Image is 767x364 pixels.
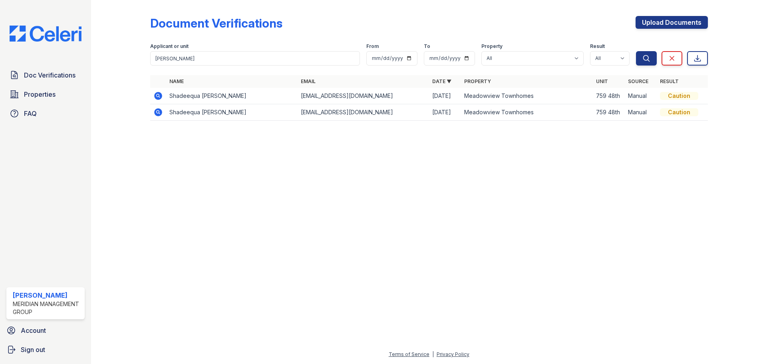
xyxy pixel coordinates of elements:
[3,322,88,338] a: Account
[660,92,698,100] div: Caution
[24,90,56,99] span: Properties
[150,43,189,50] label: Applicant or unit
[590,43,605,50] label: Result
[24,70,76,80] span: Doc Verifications
[301,78,316,84] a: Email
[481,43,503,50] label: Property
[429,88,461,104] td: [DATE]
[596,78,608,84] a: Unit
[3,26,88,42] img: CE_Logo_Blue-a8612792a0a2168367f1c8372b55b34899dd931a85d93a1a3d3e32e68fde9ad4.png
[432,351,434,357] div: |
[21,326,46,335] span: Account
[593,104,625,121] td: 759 48th
[6,67,85,83] a: Doc Verifications
[6,86,85,102] a: Properties
[660,78,679,84] a: Result
[298,104,429,121] td: [EMAIL_ADDRESS][DOMAIN_NAME]
[24,109,37,118] span: FAQ
[660,108,698,116] div: Caution
[636,16,708,29] a: Upload Documents
[424,43,430,50] label: To
[166,104,298,121] td: Shadeequa [PERSON_NAME]
[437,351,469,357] a: Privacy Policy
[150,51,360,66] input: Search by name, email, or unit number
[6,105,85,121] a: FAQ
[21,345,45,354] span: Sign out
[13,300,81,316] div: Meridian Management Group
[169,78,184,84] a: Name
[593,88,625,104] td: 759 48th
[298,88,429,104] td: [EMAIL_ADDRESS][DOMAIN_NAME]
[3,342,88,358] a: Sign out
[13,290,81,300] div: [PERSON_NAME]
[461,88,592,104] td: Meadowview Townhomes
[461,104,592,121] td: Meadowview Townhomes
[464,78,491,84] a: Property
[389,351,429,357] a: Terms of Service
[429,104,461,121] td: [DATE]
[166,88,298,104] td: Shadeequa [PERSON_NAME]
[366,43,379,50] label: From
[628,78,648,84] a: Source
[150,16,282,30] div: Document Verifications
[625,104,657,121] td: Manual
[432,78,451,84] a: Date ▼
[625,88,657,104] td: Manual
